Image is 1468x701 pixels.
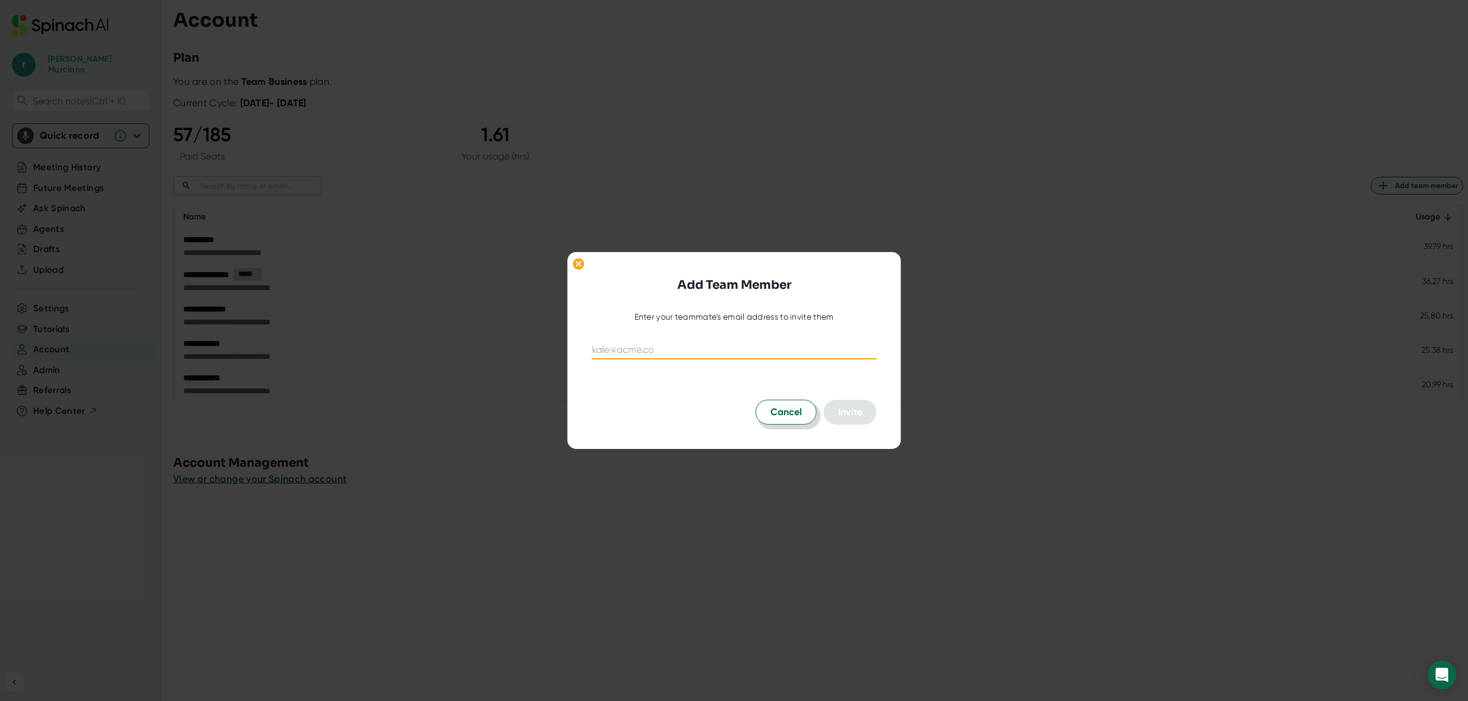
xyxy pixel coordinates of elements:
span: Invite [838,406,862,418]
button: Invite [824,400,877,425]
h3: Add Team Member [677,276,791,294]
input: kale@acme.co [592,340,877,359]
span: Cancel [770,405,802,419]
button: Cancel [756,400,817,425]
div: Enter your teammate's email address to invite them [635,312,834,323]
div: Open Intercom Messenger [1428,661,1456,689]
